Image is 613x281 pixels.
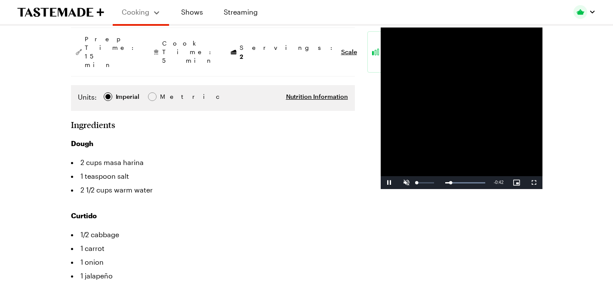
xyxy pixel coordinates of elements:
[381,27,542,189] video-js: Video Player
[78,92,97,102] label: Units:
[116,92,139,101] div: Imperial
[71,183,355,197] li: 2 1/2 cups warm water
[495,180,503,185] span: 0:42
[71,228,355,241] li: 1/2 cabbage
[573,5,596,19] button: Profile picture
[71,138,355,149] h3: Dough
[525,176,542,189] button: Fullscreen
[78,92,178,104] div: Imperial Metric
[240,52,243,60] span: 2
[573,5,587,19] img: Profile picture
[71,255,355,269] li: 1 onion
[160,92,178,101] div: Metric
[416,182,434,183] div: Volume Level
[160,92,179,101] span: Metric
[71,156,355,169] li: 2 cups masa harina
[341,48,357,56] button: Scale
[240,43,337,61] span: Servings:
[71,241,355,255] li: 1 carrot
[508,176,525,189] button: Picture-in-Picture
[286,92,348,101] button: Nutrition Information
[71,169,355,183] li: 1 teaspoon salt
[116,92,140,101] span: Imperial
[398,176,415,189] button: Unmute
[85,35,138,69] span: Prep Time: 15 min
[162,39,216,65] span: Cook Time: 5 min
[445,182,485,183] div: Progress Bar
[122,8,149,16] span: Cooking
[17,7,104,17] a: To Tastemade Home Page
[71,211,355,221] h3: Curtido
[121,3,160,21] button: Cooking
[71,119,115,130] h2: Ingredients
[381,176,398,189] button: Pause
[494,180,495,185] span: -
